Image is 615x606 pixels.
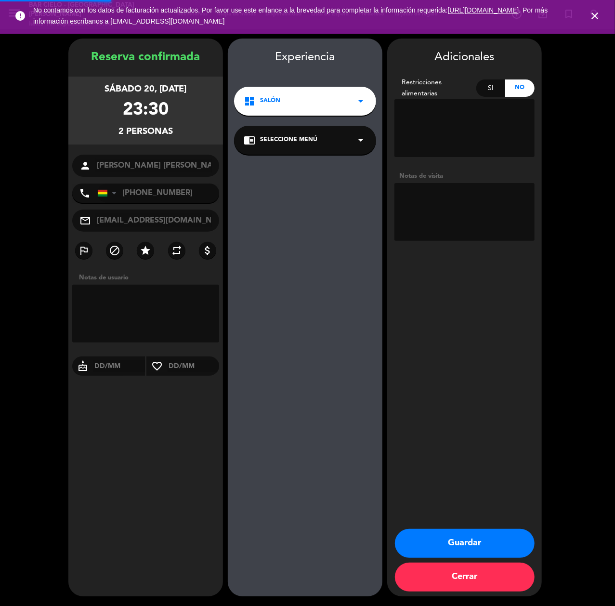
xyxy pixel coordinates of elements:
[355,134,366,146] i: arrow_drop_down
[109,245,120,256] i: block
[394,77,476,99] div: Restricciones alimentarias
[394,48,535,67] div: Adicionales
[93,360,145,372] input: DD/MM
[505,79,535,97] div: No
[140,245,151,256] i: star
[168,360,219,372] input: DD/MM
[260,135,317,145] span: Seleccione Menú
[395,529,535,558] button: Guardar
[74,273,223,283] div: Notas de usuario
[14,10,26,22] i: error
[78,245,90,256] i: outlined_flag
[79,160,91,171] i: person
[171,245,183,256] i: repeat
[98,184,120,202] div: Bolivia: +591
[118,125,173,139] div: 2 personas
[123,96,169,125] div: 23:30
[33,6,548,25] span: No contamos con los datos de facturación actualizados. Por favor use este enlance a la brevedad p...
[476,79,506,97] div: Si
[394,171,535,181] div: Notas de visita
[79,187,91,199] i: phone
[68,48,223,67] div: Reserva confirmada
[228,48,382,67] div: Experiencia
[589,10,601,22] i: close
[72,360,93,372] i: cake
[355,95,366,107] i: arrow_drop_down
[244,95,255,107] i: dashboard
[448,6,519,14] a: [URL][DOMAIN_NAME]
[260,96,280,106] span: Salón
[79,215,91,226] i: mail_outline
[33,6,548,25] a: . Por más información escríbanos a [EMAIL_ADDRESS][DOMAIN_NAME]
[244,134,255,146] i: chrome_reader_mode
[105,82,187,96] div: sábado 20, [DATE]
[202,245,213,256] i: attach_money
[395,563,535,592] button: Cerrar
[146,360,168,372] i: favorite_border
